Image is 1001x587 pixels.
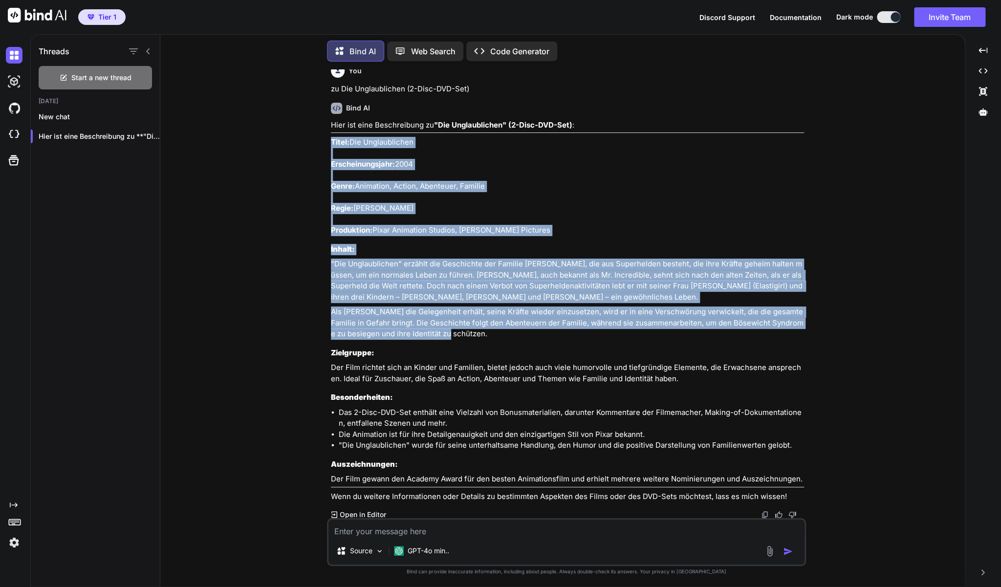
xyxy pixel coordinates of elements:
[71,73,131,83] span: Start a new thread
[331,137,804,236] p: Die Unglaublichen 2004 Animation, Action, Abenteuer, Familie [PERSON_NAME] Pixar Animation Studio...
[788,511,796,519] img: dislike
[331,362,804,384] p: Der Film richtet sich an Kinder und Familien, bietet jedoch auch viele humorvolle und tiefgründig...
[770,12,822,22] button: Documentation
[331,181,355,191] strong: Genre:
[339,407,804,429] li: Das 2-Disc-DVD-Set enthält eine Vielzahl von Bonusmaterialien, darunter Kommentare der Filmemache...
[31,97,160,105] h2: [DATE]
[339,440,804,451] li: "Die Unglaublichen" wurde für seine unterhaltsame Handlung, den Humor und die positive Darstellun...
[490,45,549,57] p: Code Generator
[331,159,395,169] strong: Erscheinungsjahr:
[699,12,755,22] button: Discord Support
[349,45,376,57] p: Bind AI
[39,131,160,141] p: Hier ist eine Beschreibung zu **"Die Ung...
[375,547,384,555] img: Pick Models
[327,568,806,575] p: Bind can provide inaccurate information, including about people. Always double-check its answers....
[8,8,66,22] img: Bind AI
[770,13,822,22] span: Documentation
[6,73,22,90] img: darkAi-studio
[39,45,69,57] h1: Threads
[98,12,116,22] span: Tier 1
[783,546,793,556] img: icon
[331,225,372,235] strong: Produktion:
[331,137,349,147] strong: Titel:
[394,546,404,556] img: GPT-4o mini
[87,14,94,20] img: premium
[411,45,456,57] p: Web Search
[836,12,873,22] span: Dark mode
[339,510,386,520] p: Open in Editor
[331,244,355,254] strong: Inhalt:
[39,112,160,122] p: New chat
[331,392,393,402] strong: Besonderheiten:
[78,9,126,25] button: premiumTier 1
[6,47,22,64] img: darkChat
[6,534,22,551] img: settings
[331,120,804,131] p: Hier ist eine Beschreibung zu :
[331,474,804,485] p: Der Film gewann den Academy Award für den besten Animationsfilm und erhielt mehrere weitere Nomin...
[346,103,370,113] h6: Bind AI
[6,100,22,116] img: githubDark
[339,429,804,440] li: Die Animation ist für ihre Detailgenauigkeit und den einzigartigen Stil von Pixar bekannt.
[331,491,804,502] p: Wenn du weitere Informationen oder Details zu bestimmten Aspekten des Films oder des DVD-Sets möc...
[764,545,775,557] img: attachment
[331,348,374,357] strong: Zielgruppe:
[699,13,755,22] span: Discord Support
[331,459,398,469] strong: Auszeichnungen:
[6,126,22,143] img: cloudideIcon
[331,84,804,95] p: zu Die Unglaublichen (2-Disc-DVD-Set)
[914,7,985,27] button: Invite Team
[434,120,572,130] strong: "Die Unglaublichen" (2-Disc-DVD-Set)
[331,306,804,340] p: Als [PERSON_NAME] die Gelegenheit erhält, seine Kräfte wieder einzusetzen, wird er in eine Versch...
[761,511,769,519] img: copy
[331,259,804,303] p: "Die Unglaublichen" erzählt die Geschichte der Familie [PERSON_NAME], die aus Superhelden besteht...
[331,203,353,213] strong: Regie:
[408,546,449,556] p: GPT-4o min..
[350,546,372,556] p: Source
[348,66,362,76] h6: You
[775,511,783,519] img: like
